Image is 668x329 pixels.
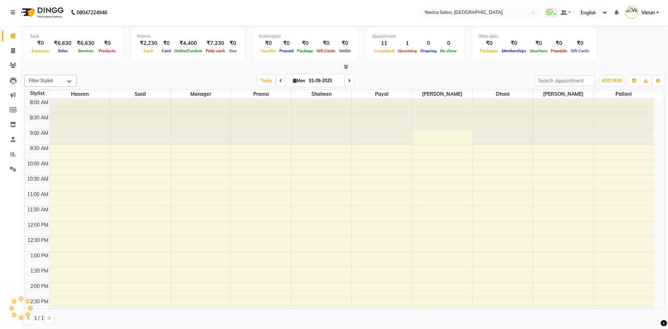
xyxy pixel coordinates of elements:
[307,76,342,86] input: 2025-09-01
[500,39,528,47] div: ₹0
[259,33,352,39] div: Redemption
[29,283,50,290] div: 2:00 PM
[26,160,50,167] div: 10:00 AM
[26,191,50,198] div: 11:00 AM
[30,39,51,47] div: ₹0
[56,48,70,53] span: Sales
[549,39,569,47] div: ₹0
[97,39,117,47] div: ₹0
[315,48,337,53] span: Gift Cards
[204,48,227,53] span: Petty cash
[26,175,50,183] div: 10:30 AM
[600,76,624,86] button: ADD NEW
[259,48,278,53] span: Voucher
[231,90,291,99] span: Prama
[26,237,50,244] div: 12:30 PM
[602,78,622,83] span: ADD NEW
[77,3,107,22] b: 08047224946
[29,99,50,106] div: 8:00 AM
[25,90,50,97] div: Stylist
[535,75,596,86] input: Search Appointment
[76,48,95,53] span: Services
[569,39,591,47] div: ₹0
[500,48,528,53] span: Memberships
[160,48,173,53] span: Card
[137,33,239,39] div: Finance
[278,39,295,47] div: ₹0
[352,90,412,99] span: Payal
[18,3,65,22] img: logo
[50,90,110,99] span: Haseen
[173,39,204,47] div: ₹4,400
[29,267,50,275] div: 1:30 PM
[372,39,396,47] div: 11
[259,39,278,47] div: ₹0
[295,39,315,47] div: ₹0
[412,90,472,99] span: [PERSON_NAME]
[396,39,419,47] div: 1
[372,48,396,53] span: Completed
[29,114,50,122] div: 8:30 AM
[97,48,117,53] span: Products
[29,252,50,259] div: 1:00 PM
[258,75,275,86] span: Today
[142,48,155,53] span: Cash
[110,90,170,99] span: Sunil
[315,39,337,47] div: ₹0
[204,39,227,47] div: ₹7,230
[396,48,419,53] span: Upcoming
[29,298,50,305] div: 2:30 PM
[51,39,74,47] div: ₹6,630
[372,33,459,39] div: Appointment
[227,39,239,47] div: ₹0
[137,39,160,47] div: ₹2,230
[292,90,352,99] span: Shaheen
[478,39,500,47] div: ₹0
[438,48,459,53] span: No show
[641,9,655,16] span: Varun
[419,39,438,47] div: 0
[26,221,50,229] div: 12:00 PM
[419,48,438,53] span: Ongoing
[74,39,97,47] div: ₹6,630
[438,39,459,47] div: 0
[228,48,238,53] span: Due
[34,315,44,322] span: 1 / 1
[278,48,295,53] span: Prepaid
[30,33,117,39] div: Total
[30,48,51,53] span: Expenses
[594,90,654,99] span: Pallavi
[528,48,549,53] span: Vouchers
[473,90,533,99] span: Dhani
[337,39,352,47] div: ₹0
[29,78,53,83] span: Filter Stylist
[26,206,50,213] div: 11:30 AM
[291,78,307,83] span: Mon
[626,6,638,18] img: Varun
[29,145,50,152] div: 9:30 AM
[173,48,204,53] span: Online/Custom
[528,39,549,47] div: ₹0
[171,90,231,99] span: Manager
[295,48,315,53] span: Package
[569,48,591,53] span: Gift Cards
[337,48,352,53] span: Wallet
[549,48,569,53] span: Prepaids
[478,33,591,39] div: Other sales
[29,130,50,137] div: 9:00 AM
[160,39,173,47] div: ₹0
[533,90,593,99] span: [PERSON_NAME]
[478,48,500,53] span: Packages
